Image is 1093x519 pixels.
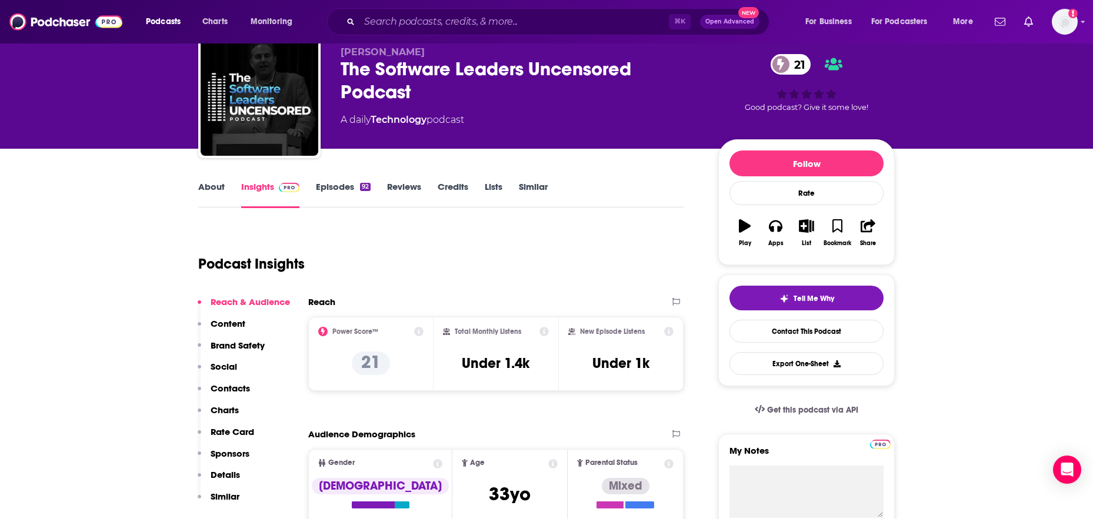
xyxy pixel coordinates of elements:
input: Search podcasts, credits, & more... [359,12,669,31]
p: Details [211,469,240,480]
button: Share [853,212,884,254]
a: Show notifications dropdown [990,12,1010,32]
a: About [198,181,225,208]
button: Charts [198,404,239,426]
button: open menu [945,12,988,31]
div: Rate [729,181,884,205]
button: Reach & Audience [198,296,290,318]
div: Play [739,240,751,247]
div: A daily podcast [341,113,464,127]
a: Charts [195,12,235,31]
button: Similar [198,491,239,513]
a: Technology [371,114,426,125]
span: Good podcast? Give it some love! [745,103,868,112]
button: open menu [797,12,867,31]
h2: New Episode Listens [580,327,645,336]
button: Open AdvancedNew [700,15,759,29]
p: Rate Card [211,426,254,437]
div: Open Intercom Messenger [1053,456,1081,484]
span: 33 yo [489,483,531,505]
div: Search podcasts, credits, & more... [338,8,781,35]
span: Podcasts [146,14,181,30]
button: Details [198,469,240,491]
h2: Total Monthly Listens [455,327,521,336]
img: Podchaser - Follow, Share and Rate Podcasts [9,11,122,33]
button: open menu [864,12,945,31]
button: Follow [729,150,884,176]
p: Brand Safety [211,340,265,351]
a: Episodes92 [316,181,371,208]
span: 21 [782,54,811,75]
span: Open Advanced [705,19,754,25]
span: Parental Status [585,459,638,467]
button: Show profile menu [1052,9,1078,35]
h1: Podcast Insights [198,255,305,273]
div: Apps [768,240,784,247]
span: More [953,14,973,30]
button: Rate Card [198,426,254,448]
a: Similar [519,181,548,208]
h2: Power Score™ [332,327,378,336]
img: Podchaser Pro [279,183,299,192]
p: 21 [352,351,390,375]
div: Bookmark [824,240,851,247]
button: open menu [242,12,308,31]
p: Content [211,318,245,329]
div: Mixed [602,478,649,494]
h2: Audience Demographics [308,428,415,440]
button: Bookmark [822,212,852,254]
span: New [738,7,759,18]
a: Lists [485,181,502,208]
label: My Notes [729,445,884,466]
p: Similar [211,491,239,502]
button: Social [198,361,237,383]
span: Tell Me Why [794,294,834,303]
span: Monitoring [251,14,292,30]
span: [PERSON_NAME] [341,46,425,58]
div: 21Good podcast? Give it some love! [718,46,895,119]
button: Export One-Sheet [729,352,884,375]
p: Sponsors [211,448,249,459]
button: Contacts [198,383,250,404]
img: The Software Leaders Uncensored Podcast [201,38,318,156]
button: List [791,212,822,254]
a: 21 [771,54,811,75]
div: [DEMOGRAPHIC_DATA] [312,478,449,494]
button: Brand Safety [198,340,265,361]
a: Get this podcast via API [745,396,868,424]
span: Age [470,459,485,467]
div: List [802,240,811,247]
p: Reach & Audience [211,296,290,307]
div: Share [860,240,876,247]
p: Social [211,361,237,372]
svg: Add a profile image [1068,9,1078,18]
button: Play [729,212,760,254]
button: Content [198,318,245,340]
span: Get this podcast via API [767,405,858,415]
img: tell me why sparkle [779,294,789,303]
a: Reviews [387,181,421,208]
p: Contacts [211,383,250,394]
a: Credits [438,181,468,208]
span: For Business [805,14,852,30]
span: ⌘ K [669,14,691,29]
span: For Podcasters [871,14,928,30]
img: User Profile [1052,9,1078,35]
img: Podchaser Pro [870,440,891,449]
div: 92 [360,183,371,191]
h3: Under 1k [592,354,649,372]
button: tell me why sparkleTell Me Why [729,286,884,310]
a: Show notifications dropdown [1019,12,1038,32]
button: Sponsors [198,448,249,470]
span: Gender [328,459,355,467]
span: Logged in as kindrieri [1052,9,1078,35]
h3: Under 1.4k [462,354,529,372]
a: Contact This Podcast [729,320,884,343]
button: Apps [760,212,791,254]
a: InsightsPodchaser Pro [241,181,299,208]
span: Charts [202,14,228,30]
p: Charts [211,404,239,416]
a: Pro website [870,438,891,449]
